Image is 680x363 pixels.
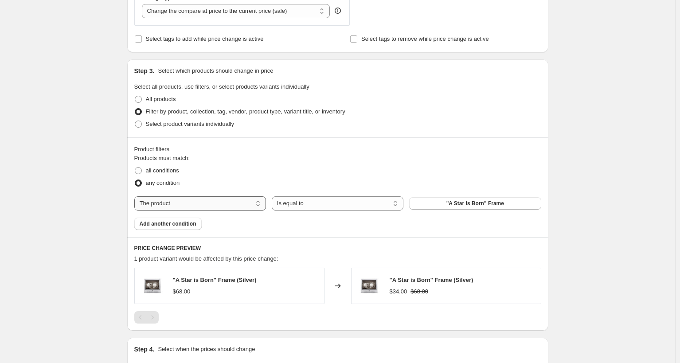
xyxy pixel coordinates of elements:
h6: PRICE CHANGE PREVIEW [134,245,541,252]
button: Add another condition [134,218,202,230]
span: "A Star is Born" Frame [446,200,504,207]
span: Select tags to add while price change is active [146,35,264,42]
span: Add another condition [140,220,196,227]
strike: $68.00 [410,287,428,296]
span: "A Star is Born" Frame (Silver) [173,277,257,283]
div: $68.00 [173,287,191,296]
p: Select which products should change in price [158,66,273,75]
div: $34.00 [390,287,407,296]
h2: Step 4. [134,345,155,354]
div: Product filters [134,145,541,154]
nav: Pagination [134,311,159,324]
span: "A Star is Born" Frame (Silver) [390,277,473,283]
span: 1 product variant would be affected by this price change: [134,255,278,262]
span: Products must match: [134,155,190,161]
div: help [333,6,342,15]
span: Select all products, use filters, or select products variants individually [134,83,309,90]
span: any condition [146,180,180,186]
span: all conditions [146,167,179,174]
button: "A Star is Born" Frame [409,197,541,210]
span: Select product variants individually [146,121,234,127]
span: All products [146,96,176,102]
p: Select when the prices should change [158,345,255,354]
span: Filter by product, collection, tag, vendor, product type, variant title, or inventory [146,108,345,115]
h2: Step 3. [134,66,155,75]
img: astarisborn_80x.webp [356,273,383,299]
img: astarisborn_80x.webp [139,273,166,299]
span: Select tags to remove while price change is active [361,35,489,42]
